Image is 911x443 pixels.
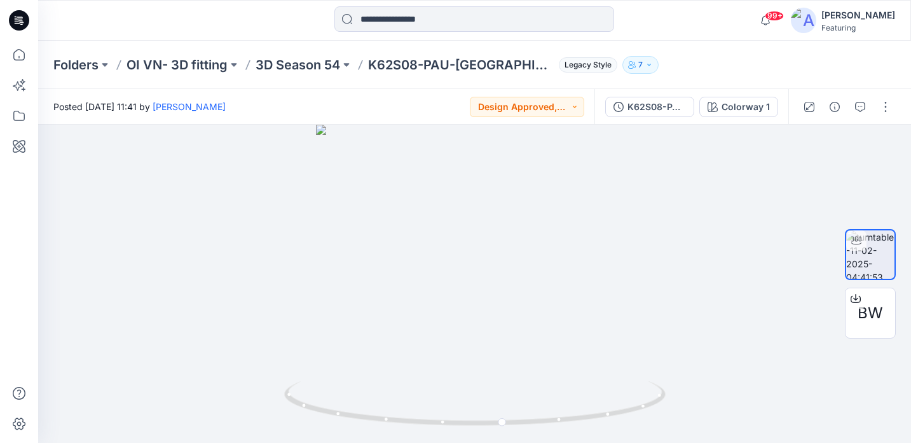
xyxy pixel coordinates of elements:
[627,100,686,114] div: K62S08-PAU-[GEOGRAPHIC_DATA]-54B- RM 3D before
[153,101,226,112] a: [PERSON_NAME]
[638,58,643,72] p: 7
[846,230,894,279] img: turntable-11-02-2025-04:41:53
[858,302,883,325] span: BW
[722,100,770,114] div: Colorway 1
[825,97,845,117] button: Details
[53,56,99,74] a: Folders
[559,57,617,73] span: Legacy Style
[699,97,778,117] button: Colorway 1
[127,56,228,74] a: OI VN- 3D fitting
[821,23,895,32] div: Featuring
[256,56,340,74] a: 3D Season 54
[791,8,816,33] img: avatar
[554,56,617,74] button: Legacy Style
[368,56,554,74] p: K62S08-PAU-[GEOGRAPHIC_DATA]-54B- RM 3D before
[53,100,226,113] span: Posted [DATE] 11:41 by
[605,97,694,117] button: K62S08-PAU-[GEOGRAPHIC_DATA]-54B- RM 3D before
[765,11,784,21] span: 99+
[622,56,659,74] button: 7
[821,8,895,23] div: [PERSON_NAME]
